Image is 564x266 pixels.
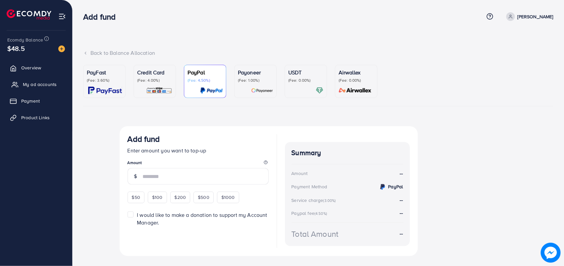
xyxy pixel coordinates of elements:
[238,78,273,83] p: (Fee: 1.00%)
[292,183,327,190] div: Payment Method
[292,170,308,177] div: Amount
[5,94,67,108] a: Payment
[388,183,403,190] strong: PayPal
[21,114,50,121] span: Product Links
[238,68,273,76] p: Payoneer
[87,68,122,76] p: PayFast
[251,87,273,94] img: card
[339,78,374,83] p: (Fee: 0.00%)
[288,68,323,76] p: USDT
[188,78,223,83] p: (Fee: 4.50%)
[152,194,163,201] span: $100
[221,194,235,201] span: $1000
[137,78,172,83] p: (Fee: 4.00%)
[146,87,172,94] img: card
[288,78,323,83] p: (Fee: 0.00%)
[188,68,223,76] p: PayPal
[137,68,172,76] p: Credit Card
[87,78,122,83] p: (Fee: 3.60%)
[541,243,561,263] img: image
[314,211,327,216] small: (4.50%)
[5,61,67,74] a: Overview
[200,87,223,94] img: card
[198,194,209,201] span: $500
[400,230,403,237] strong: --
[137,211,267,226] span: I would like to make a donation to support my Account Manager.
[21,64,41,71] span: Overview
[128,146,269,154] p: Enter amount you want to top-up
[339,68,374,76] p: Airwallex
[7,37,43,43] span: Ecomdy Balance
[323,198,336,203] small: (3.00%)
[316,87,323,94] img: card
[83,49,553,57] div: Back to Balance Allocation
[7,44,25,53] span: $48.5
[292,149,403,157] h4: Summary
[400,170,403,177] strong: --
[379,183,387,191] img: credit
[132,194,140,201] span: $50
[128,160,269,168] legend: Amount
[58,13,66,20] img: menu
[58,45,65,52] img: image
[5,78,67,91] a: My ad accounts
[400,196,403,204] strong: --
[292,197,338,204] div: Service charge
[23,81,57,88] span: My ad accounts
[88,87,122,94] img: card
[7,9,51,20] img: logo
[337,87,374,94] img: card
[504,12,553,21] a: [PERSON_NAME]
[292,228,339,240] div: Total Amount
[21,98,40,104] span: Payment
[518,13,553,21] p: [PERSON_NAME]
[400,209,403,217] strong: --
[83,12,121,22] h3: Add fund
[175,194,186,201] span: $200
[5,111,67,124] a: Product Links
[128,134,160,144] h3: Add fund
[292,210,329,217] div: Paypal fee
